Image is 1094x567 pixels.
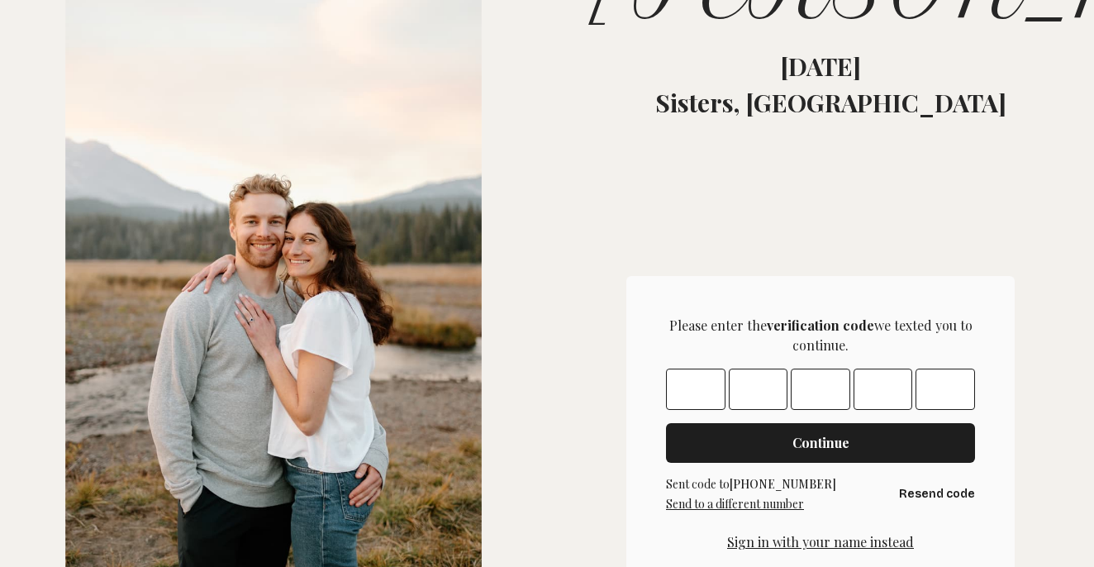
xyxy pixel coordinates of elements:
strong: verification code [767,317,874,334]
p: Send to a different number [666,496,836,512]
span: [PHONE_NUMBER] [730,476,836,492]
p: Please enter the we texted you to continue. [666,316,975,355]
p: [DATE] [587,51,1054,81]
button: Continue [666,423,975,463]
button: Resend code [899,476,975,512]
input: Please enter OTP character 4 [854,369,913,410]
input: Please enter OTP character 5 [916,369,975,410]
button: Sign in with your name instead [727,532,914,552]
span: Continue [792,433,849,453]
input: Please enter OTP character 3 [791,369,850,410]
input: Please enter OTP character 2 [729,369,788,410]
span: Resend code [899,486,975,503]
p: Sent code to [666,476,836,493]
p: Sisters, [GEOGRAPHIC_DATA] [606,88,1054,117]
input: Please enter OTP character 1 [666,369,725,410]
